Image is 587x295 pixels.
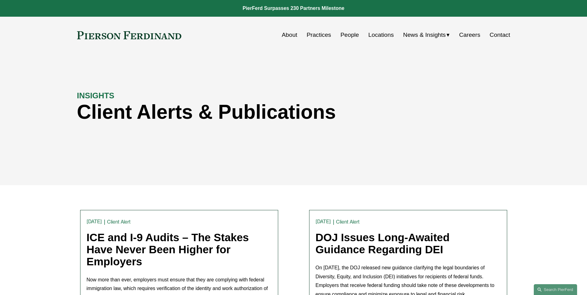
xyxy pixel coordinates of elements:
a: DOJ Issues Long-Awaited Guidance Regarding DEI [316,231,450,255]
a: Contact [490,29,510,41]
span: News & Insights [403,30,446,41]
a: folder dropdown [403,29,450,41]
h1: Client Alerts & Publications [77,101,402,123]
a: ICE and I-9 Audits – The Stakes Have Never Been Higher for Employers [87,231,249,267]
strong: INSIGHTS [77,91,114,100]
a: Client Alert [107,219,131,225]
a: People [340,29,359,41]
a: Search this site [534,284,577,295]
a: Careers [459,29,480,41]
a: Client Alert [336,219,360,225]
a: Locations [368,29,394,41]
a: About [282,29,297,41]
time: [DATE] [87,219,102,224]
time: [DATE] [316,219,331,224]
a: Practices [307,29,331,41]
